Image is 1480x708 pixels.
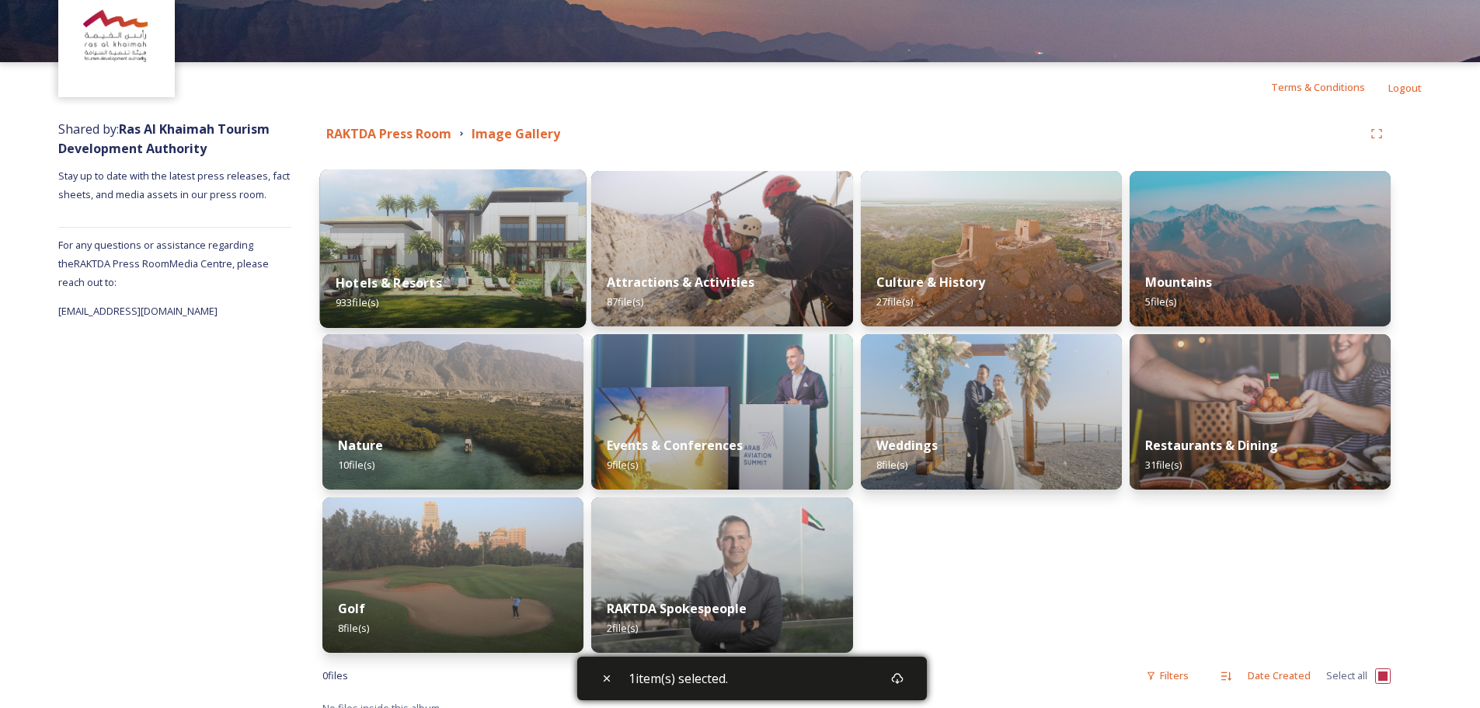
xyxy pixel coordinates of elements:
[58,169,292,201] span: Stay up to date with the latest press releases, fact sheets, and media assets in our press room.
[1145,458,1182,472] span: 31 file(s)
[607,600,747,617] strong: RAKTDA Spokespeople
[58,238,269,289] span: For any questions or assistance regarding the RAKTDA Press Room Media Centre, please reach out to:
[1138,661,1196,691] div: Filters
[1271,80,1365,94] span: Terms & Conditions
[322,668,348,683] span: 0 file s
[1145,295,1176,309] span: 5 file(s)
[322,334,583,490] img: f0db2a41-4a96-4f71-8a17-3ff40b09c344.jpg
[338,458,374,472] span: 10 file(s)
[58,120,270,157] span: Shared by:
[58,120,270,157] strong: Ras Al Khaimah Tourism Development Authority
[1388,81,1422,95] span: Logout
[326,125,451,142] strong: RAKTDA Press Room
[338,621,369,635] span: 8 file(s)
[1240,661,1318,691] div: Date Created
[607,458,638,472] span: 9 file(s)
[876,437,938,454] strong: Weddings
[1271,78,1388,96] a: Terms & Conditions
[591,497,852,653] img: c31c8ceb-515d-4687-9f3e-56b1a242d210.jpg
[607,437,743,454] strong: Events & Conferences
[607,295,643,309] span: 87 file(s)
[861,171,1122,326] img: 45dfe8e7-8c4f-48e3-b92b-9b2a14aeffa1.jpg
[1145,274,1212,291] strong: Mountains
[58,304,218,318] span: [EMAIL_ADDRESS][DOMAIN_NAME]
[591,171,852,326] img: 6b2c4cc9-34ae-45d0-992d-9f5eeab804f7.jpg
[861,334,1122,490] img: c1cbaa8e-154c-4d4f-9379-c8e58e1c7ae4.jpg
[320,169,587,328] img: a622eb85-593b-49ea-86a1-be0a248398a8.jpg
[1145,437,1278,454] strong: Restaurants & Dining
[629,669,728,688] span: 1 item(s) selected.
[876,274,985,291] strong: Culture & History
[591,334,852,490] img: 43bc6a4b-b786-4d98-b8e1-b86026dad6a6.jpg
[1130,334,1391,490] img: d36d2355-c23c-4ad7-81c7-64b1c23550e0.jpg
[876,295,913,309] span: 27 file(s)
[607,274,754,291] strong: Attractions & Activities
[336,295,378,309] span: 933 file(s)
[336,274,442,291] strong: Hotels & Resorts
[338,437,383,454] strong: Nature
[607,621,638,635] span: 2 file(s)
[472,125,560,142] strong: Image Gallery
[876,458,907,472] span: 8 file(s)
[1326,668,1367,683] span: Select all
[338,600,365,617] strong: Golf
[322,497,583,653] img: f466d538-3deb-466c-bcc7-2195f0191b25.jpg
[1130,171,1391,326] img: f4b44afd-84a5-42f8-a796-2dedbf2b50eb.jpg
